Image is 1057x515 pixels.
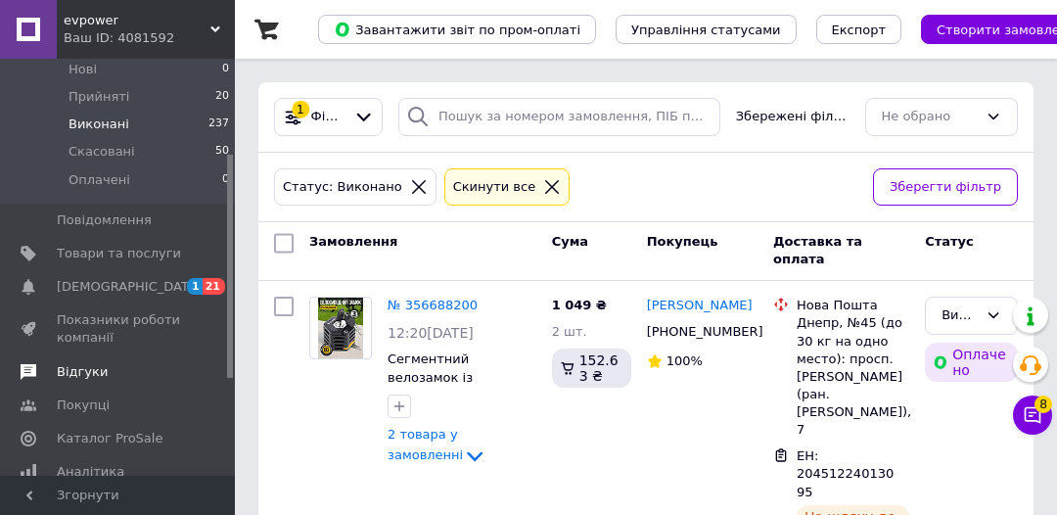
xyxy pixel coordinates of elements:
[215,88,229,106] span: 20
[57,245,181,262] span: Товари та послуги
[666,353,703,368] span: 100%
[57,430,162,447] span: Каталог ProSale
[388,298,478,312] a: № 356688200
[69,116,129,133] span: Виконані
[57,311,181,347] span: Показники роботи компанії
[832,23,887,37] span: Експорт
[57,211,152,229] span: Повідомлення
[292,101,309,118] div: 1
[57,397,110,414] span: Покупці
[64,29,235,47] div: Ваш ID: 4081592
[552,324,587,339] span: 2 шт.
[890,177,1001,198] span: Зберегти фільтр
[631,23,781,37] span: Управління статусами
[647,234,718,249] span: Покупець
[187,278,203,295] span: 1
[797,448,894,499] span: ЕН: 20451224013095
[208,116,229,133] span: 237
[57,363,108,381] span: Відгуки
[69,143,135,161] span: Скасовані
[222,171,229,189] span: 0
[925,234,974,249] span: Статус
[797,297,909,314] div: Нова Пошта
[69,171,130,189] span: Оплачені
[388,427,463,462] span: 2 товара у замовленні
[318,15,596,44] button: Завантажити звіт по пром-оплаті
[552,234,588,249] span: Cума
[309,297,372,359] a: Фото товару
[69,61,97,78] span: Нові
[643,319,745,345] div: [PHONE_NUMBER]
[816,15,902,44] button: Експорт
[449,177,540,198] div: Cкинути все
[1034,396,1052,413] span: 8
[334,21,580,38] span: Завантажити звіт по пром-оплаті
[57,278,202,296] span: [DEMOGRAPHIC_DATA]
[797,314,909,439] div: Днепр, №45 (до 30 кг на одно место): просп. [PERSON_NAME] (ран. [PERSON_NAME]), 7
[309,234,397,249] span: Замовлення
[222,61,229,78] span: 0
[552,298,607,312] span: 1 049 ₴
[1013,396,1052,435] button: Чат з покупцем8
[215,143,229,161] span: 50
[552,349,631,388] div: 152.63 ₴
[736,108,850,126] span: Збережені фільтри:
[69,88,129,106] span: Прийняті
[279,177,406,198] div: Статус: Виконано
[616,15,797,44] button: Управління статусами
[882,107,978,127] div: Не обрано
[647,297,753,315] a: [PERSON_NAME]
[873,168,1018,207] button: Зберегти фільтр
[942,305,978,326] div: Виконано
[925,343,1018,382] div: Оплачено
[311,108,346,126] span: Фільтри
[398,98,720,136] input: Пошук за номером замовлення, ПІБ покупця, номером телефону, Email, номером накладної
[388,427,486,462] a: 2 товара у замовленні
[203,278,225,295] span: 21
[318,298,363,358] img: Фото товару
[388,351,542,493] a: Сегментний велозамок із захистом від взлому WEST BIKING надійна протиугінна система захисту велос...
[773,234,862,267] span: Доставка та оплата
[388,325,474,341] span: 12:20[DATE]
[64,12,210,29] span: evpower
[57,463,124,481] span: Аналітика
